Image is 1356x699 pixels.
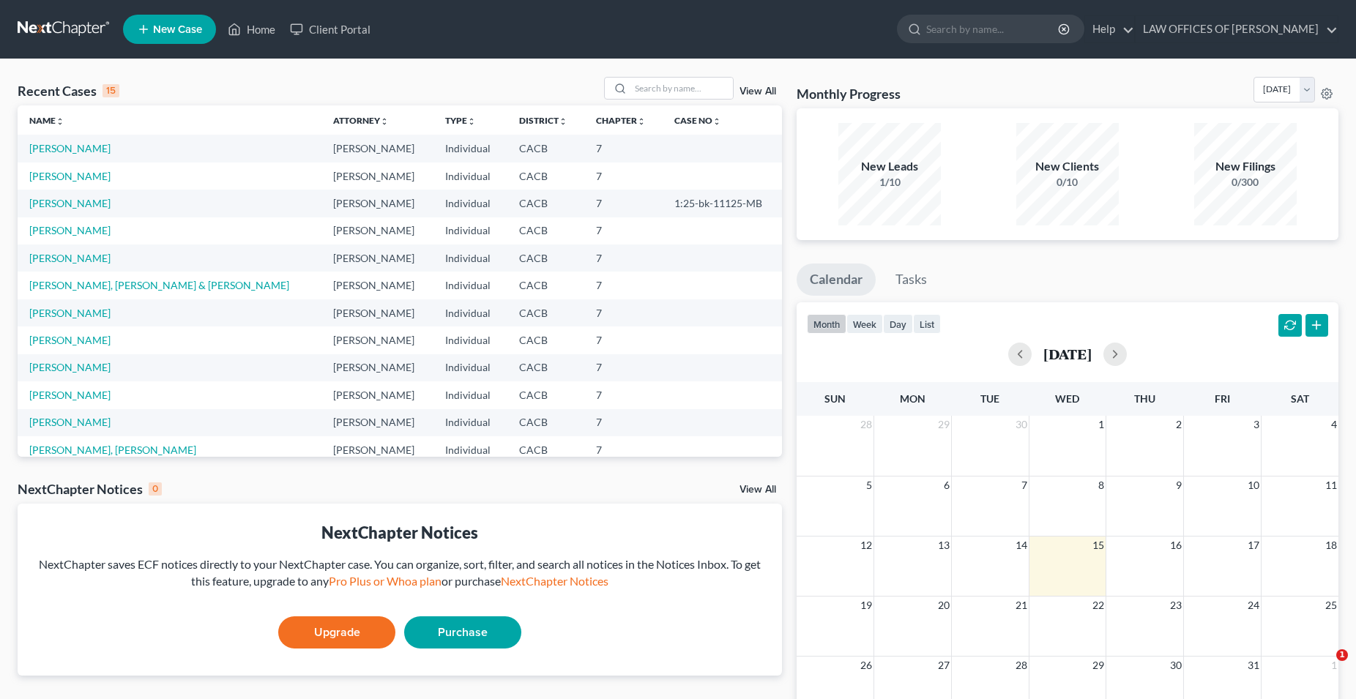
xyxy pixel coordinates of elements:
a: Tasks [882,263,940,296]
span: 15 [1091,537,1106,554]
td: [PERSON_NAME] [321,354,433,381]
a: Chapterunfold_more [596,115,646,126]
td: 7 [584,135,663,162]
div: 15 [103,84,119,97]
i: unfold_more [56,117,64,126]
a: [PERSON_NAME] [29,361,111,373]
span: 1 [1097,416,1106,433]
div: NextChapter saves ECF notices directly to your NextChapter case. You can organize, sort, filter, ... [29,556,770,590]
a: Help [1085,16,1134,42]
td: CACB [507,436,584,463]
span: 22 [1091,597,1106,614]
a: Case Nounfold_more [674,115,721,126]
i: unfold_more [637,117,646,126]
a: [PERSON_NAME] [29,224,111,236]
td: [PERSON_NAME] [321,135,433,162]
td: 7 [584,272,663,299]
span: 13 [936,537,951,554]
span: 9 [1174,476,1183,494]
td: 7 [584,409,663,436]
td: CACB [507,244,584,272]
span: 24 [1246,597,1261,614]
td: 7 [584,162,663,190]
span: 30 [1014,416,1029,433]
td: [PERSON_NAME] [321,272,433,299]
td: [PERSON_NAME] [321,190,433,217]
a: [PERSON_NAME] [29,252,111,264]
button: list [913,314,941,334]
a: Attorneyunfold_more [333,115,389,126]
td: 7 [584,190,663,217]
span: 16 [1169,537,1183,554]
td: CACB [507,299,584,326]
td: [PERSON_NAME] [321,409,433,436]
span: 5 [865,476,873,494]
span: 1 [1336,649,1348,661]
button: month [807,314,846,334]
span: 25 [1324,597,1338,614]
span: 8 [1097,476,1106,494]
span: New Case [153,24,202,35]
span: Thu [1134,392,1155,405]
td: Individual [433,409,507,436]
td: Individual [433,436,507,463]
i: unfold_more [712,117,721,126]
a: Upgrade [278,616,395,648]
div: 1/10 [838,175,941,190]
td: Individual [433,190,507,217]
td: 7 [584,299,663,326]
span: 7 [1020,476,1029,494]
span: Mon [900,392,925,405]
a: Pro Plus or Whoa plan [329,574,442,588]
td: CACB [507,162,584,190]
a: [PERSON_NAME], [PERSON_NAME] & [PERSON_NAME] [29,279,289,291]
i: unfold_more [559,117,567,126]
div: New Filings [1194,158,1297,175]
span: Fri [1215,392,1230,405]
a: View All [740,485,776,495]
td: 7 [584,436,663,463]
a: [PERSON_NAME], [PERSON_NAME] [29,444,196,456]
td: Individual [433,135,507,162]
td: CACB [507,190,584,217]
td: [PERSON_NAME] [321,326,433,354]
a: [PERSON_NAME] [29,170,111,182]
iframe: Intercom live chat [1306,649,1341,684]
span: 20 [936,597,951,614]
td: 7 [584,326,663,354]
td: CACB [507,381,584,408]
td: 7 [584,381,663,408]
span: 28 [1014,657,1029,674]
td: Individual [433,354,507,381]
td: Individual [433,326,507,354]
span: 31 [1246,657,1261,674]
a: Calendar [797,263,876,296]
span: 19 [859,597,873,614]
a: Purchase [404,616,521,648]
td: 7 [584,244,663,272]
a: NextChapter Notices [501,574,608,588]
td: 1:25-bk-11125-MB [663,190,782,217]
td: Individual [433,162,507,190]
a: Nameunfold_more [29,115,64,126]
span: 3 [1252,416,1261,433]
span: 29 [936,416,951,433]
td: [PERSON_NAME] [321,244,433,272]
a: Client Portal [283,16,378,42]
td: Individual [433,217,507,244]
i: unfold_more [380,117,389,126]
div: 0/10 [1016,175,1119,190]
span: 6 [942,476,951,494]
a: Typeunfold_more [445,115,476,126]
span: 17 [1246,537,1261,554]
td: CACB [507,354,584,381]
span: 26 [859,657,873,674]
a: LAW OFFICES OF [PERSON_NAME] [1136,16,1338,42]
span: Tue [980,392,999,405]
div: NextChapter Notices [18,480,162,498]
span: 14 [1014,537,1029,554]
td: CACB [507,217,584,244]
a: Districtunfold_more [519,115,567,126]
span: 18 [1324,537,1338,554]
input: Search by name... [926,15,1060,42]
